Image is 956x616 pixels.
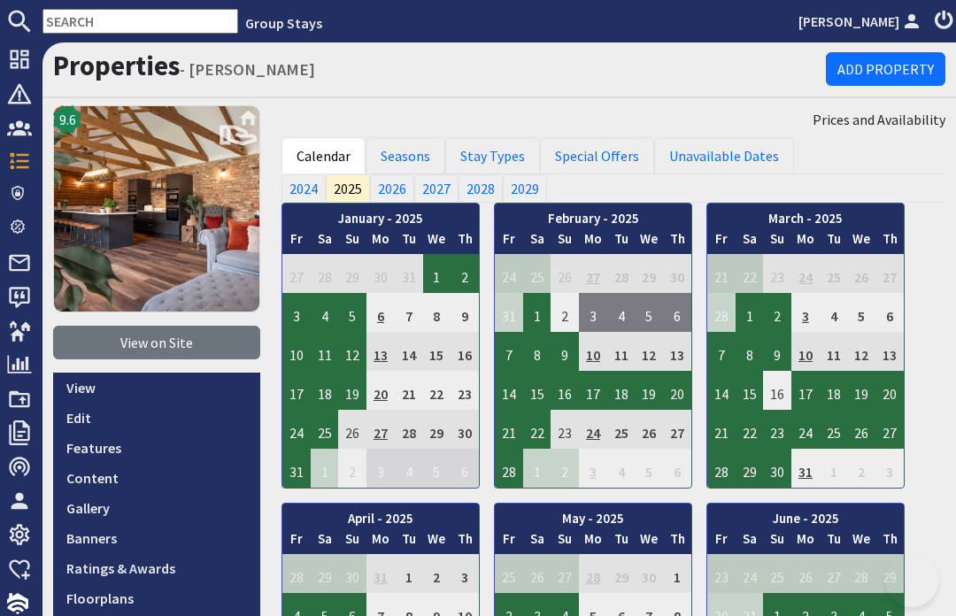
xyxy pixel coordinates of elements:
td: 21 [395,371,423,410]
td: 18 [311,371,339,410]
td: 3 [366,449,395,488]
a: 2026 [370,174,414,203]
td: 6 [451,449,479,488]
td: 25 [763,554,791,593]
a: Calendar [281,137,366,174]
a: Floorplans [53,583,260,613]
th: Su [763,229,791,255]
td: 28 [495,449,523,488]
a: Edit [53,403,260,433]
td: 3 [282,293,311,332]
td: 27 [551,554,579,593]
th: January - 2025 [282,204,479,229]
td: 9 [551,332,579,371]
td: 3 [579,449,607,488]
td: 11 [820,332,848,371]
td: 14 [707,371,736,410]
td: 7 [495,332,523,371]
td: 19 [848,371,876,410]
td: 23 [551,410,579,449]
th: Tu [607,529,636,555]
td: 29 [736,449,764,488]
a: 2027 [414,174,459,203]
iframe: Toggle Customer Support [885,554,938,607]
td: 25 [820,254,848,293]
td: 24 [791,410,820,449]
th: We [423,529,451,555]
td: 5 [636,449,664,488]
td: 10 [282,332,311,371]
td: 28 [311,254,339,293]
th: Mo [791,229,820,255]
td: 14 [495,371,523,410]
th: Su [338,229,366,255]
th: Sa [736,229,764,255]
td: 5 [423,449,451,488]
td: 31 [395,254,423,293]
td: 15 [523,371,551,410]
th: Tu [395,229,423,255]
td: 1 [663,554,691,593]
td: 27 [663,410,691,449]
a: Special Offers [540,137,654,174]
td: 15 [736,371,764,410]
td: 21 [707,254,736,293]
td: 30 [451,410,479,449]
td: 20 [663,371,691,410]
span: 9.6 [59,109,76,130]
th: Mo [366,529,395,555]
td: 28 [707,449,736,488]
th: Fr [495,529,523,555]
td: 31 [495,293,523,332]
a: 2024 [281,174,326,203]
td: 24 [495,254,523,293]
small: - [PERSON_NAME] [180,59,315,80]
a: Ratings & Awards [53,553,260,583]
th: Sa [311,229,339,255]
th: Tu [607,229,636,255]
td: 4 [311,293,339,332]
td: 24 [791,254,820,293]
th: Fr [495,229,523,255]
td: 25 [820,410,848,449]
td: 12 [338,332,366,371]
a: Unavailable Dates [654,137,794,174]
th: Su [338,529,366,555]
th: Th [663,529,691,555]
th: We [636,229,664,255]
td: 24 [736,554,764,593]
td: 1 [395,554,423,593]
th: Mo [366,229,395,255]
td: 6 [366,293,395,332]
td: 4 [395,449,423,488]
th: Th [875,229,904,255]
td: 19 [338,371,366,410]
td: 13 [366,332,395,371]
td: 27 [579,254,607,293]
td: 23 [763,410,791,449]
th: Mo [791,529,820,555]
a: [PERSON_NAME] [798,11,924,32]
td: 1 [523,449,551,488]
th: Su [551,229,579,255]
th: Mo [579,529,607,555]
td: 11 [607,332,636,371]
td: 8 [423,293,451,332]
a: 2029 [503,174,547,203]
td: 1 [311,449,339,488]
td: 19 [636,371,664,410]
td: 10 [579,332,607,371]
td: 27 [875,410,904,449]
td: 28 [282,554,311,593]
td: 26 [523,554,551,593]
td: 12 [636,332,664,371]
td: 21 [495,410,523,449]
td: 30 [663,254,691,293]
td: 23 [763,254,791,293]
th: Su [763,529,791,555]
td: 23 [707,554,736,593]
td: 22 [736,410,764,449]
td: 28 [848,554,876,593]
td: 16 [551,371,579,410]
td: 31 [791,449,820,488]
